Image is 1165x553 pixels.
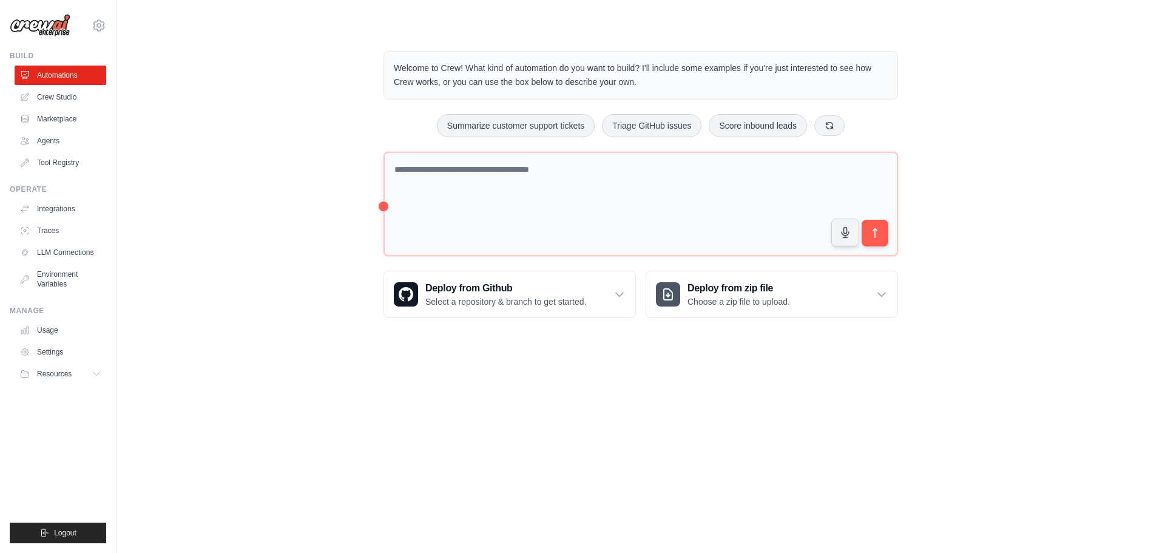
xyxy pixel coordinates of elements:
p: Choose a zip file to upload. [687,296,790,308]
div: Manage [10,306,106,316]
a: Agents [15,131,106,151]
button: Logout [10,523,106,543]
p: Welcome to Crew! What kind of automation do you want to build? I'll include some examples if you'... [394,61,888,89]
button: Triage GitHub issues [602,114,701,137]
p: Select a repository & branch to get started. [425,296,586,308]
span: Resources [37,369,72,379]
a: Crew Studio [15,87,106,107]
button: Resources [15,364,106,384]
button: Summarize customer support tickets [437,114,595,137]
a: Automations [15,66,106,85]
h3: Deploy from Github [425,281,586,296]
h3: Deploy from zip file [687,281,790,296]
a: Integrations [15,199,106,219]
a: Usage [15,321,106,340]
button: Score inbound leads [709,114,807,137]
a: Traces [15,221,106,240]
a: Settings [15,342,106,362]
a: Marketplace [15,109,106,129]
div: Build [10,51,106,61]
img: Logo [10,14,70,37]
div: Operate [10,185,106,194]
a: LLM Connections [15,243,106,262]
span: Logout [54,528,76,538]
a: Tool Registry [15,153,106,172]
a: Environment Variables [15,265,106,294]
